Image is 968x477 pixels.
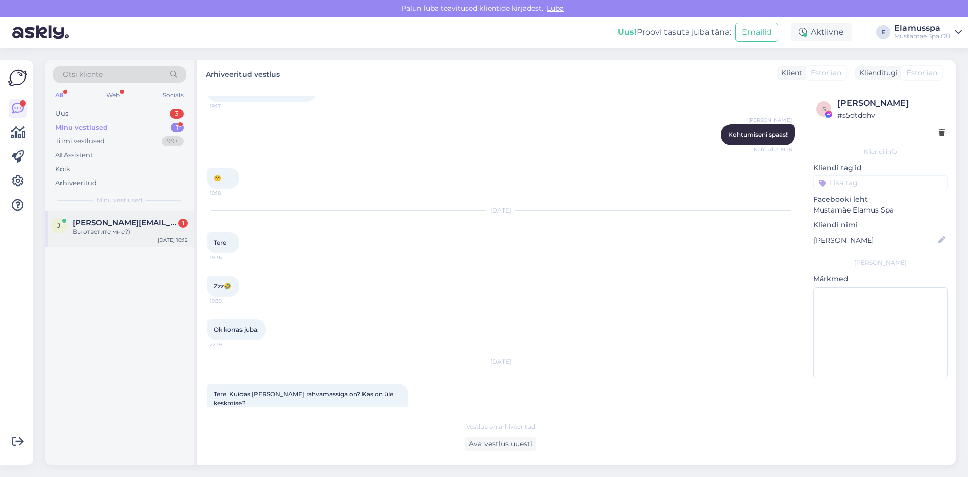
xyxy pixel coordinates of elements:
a: ElamusspaMustamäe Spa OÜ [894,24,962,40]
span: Nähtud ✓ 19:18 [754,146,792,153]
div: Aktiivne [791,23,852,41]
div: Klienditugi [855,68,898,78]
span: 😚 [214,174,221,182]
div: Minu vestlused [55,123,108,133]
div: [DATE] [207,206,795,215]
span: Luba [543,4,567,13]
div: [DATE] 16:12 [158,236,188,244]
div: Mustamäe Spa OÜ [894,32,951,40]
span: 19:39 [210,297,248,305]
span: julia.varlasheva@icloud.com [73,218,177,227]
span: Zzz🤣 [214,282,231,290]
span: Vestlus on arhiveeritud [466,422,535,431]
p: Kliendi tag'id [813,163,948,173]
span: Estonian [906,68,937,78]
div: 99+ [162,136,184,146]
span: Estonian [811,68,841,78]
span: Tere [214,239,226,246]
span: 22:19 [210,341,248,348]
div: Web [104,89,122,102]
div: Вы ответите мне?) [73,227,188,236]
p: Mustamäe Elamus Spa [813,205,948,216]
div: AI Assistent [55,150,93,161]
div: Kõik [55,164,70,174]
div: Proovi tasuta juba täna: [618,26,731,38]
div: 1 [178,219,188,228]
div: 3 [170,109,184,119]
span: 19:18 [210,189,248,197]
div: Arhiveeritud [55,178,97,188]
span: [PERSON_NAME] [748,116,792,124]
span: j [57,222,60,229]
p: Facebooki leht [813,194,948,205]
span: s [822,105,826,113]
div: Elamusspa [894,24,951,32]
div: 1 [171,123,184,133]
span: Minu vestlused [97,196,142,205]
span: Otsi kliente [63,69,103,80]
div: Tiimi vestlused [55,136,105,146]
label: Arhiveeritud vestlus [206,66,280,80]
div: Ava vestlus uuesti [465,437,536,451]
div: Socials [161,89,186,102]
div: [PERSON_NAME] [813,258,948,268]
span: 19:36 [210,254,248,261]
div: All [53,89,65,102]
div: [PERSON_NAME] [837,97,945,110]
div: Klient [777,68,802,78]
p: Kliendi nimi [813,220,948,230]
span: Kohtumiseni spaas! [728,131,788,138]
div: # s5dtdqhv [837,110,945,121]
div: [DATE] [207,357,795,366]
div: Kliendi info [813,147,948,156]
span: Tere. Kuidas [PERSON_NAME] rahvamassiga on? Kas on üle keskmise? [214,390,395,407]
img: Askly Logo [8,68,27,87]
button: Emailid [735,23,778,42]
b: Uus! [618,27,637,37]
p: Märkmed [813,274,948,284]
div: E [876,25,890,39]
input: Lisa nimi [814,235,936,246]
span: 19:17 [210,102,248,110]
div: Uus [55,109,68,119]
input: Lisa tag [813,175,948,190]
span: Ok korras juba. [214,326,259,333]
